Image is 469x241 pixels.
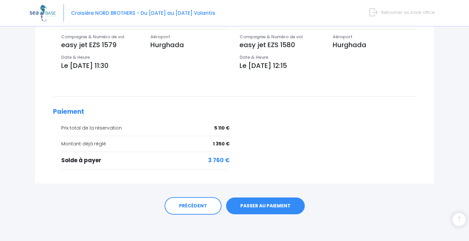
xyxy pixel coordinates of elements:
[61,40,141,50] p: easy jet EZS 1579
[333,40,416,50] p: Hurghada
[165,197,221,215] a: PRÉCÉDENT
[240,54,268,60] span: Date & Heure
[333,34,352,40] span: Aéroport
[61,140,230,147] div: Montant déjà réglé
[226,197,305,215] a: PASSER AU PAIEMENT
[240,40,323,50] p: easy jet EZS 1580
[61,54,90,60] span: Date & Heure
[214,125,230,132] span: 5 110 €
[71,10,215,16] span: Croisière NORD BROTHERS - Du [DATE] au [DATE] Volantis
[208,156,230,165] span: 3 760 €
[61,61,230,71] p: Le [DATE] 11:30
[213,140,230,147] span: 1 350 €
[61,156,230,165] div: Solde à payer
[240,34,303,40] span: Compagnie & Numéro de vol
[61,34,124,40] span: Compagnie & Numéro de vol
[53,108,416,116] h2: Paiement
[372,9,435,15] a: Retourner au back office
[240,61,416,71] p: Le [DATE] 12:15
[381,9,435,15] span: Retourner au back office
[150,40,230,50] p: Hurghada
[61,125,230,132] div: Prix total de la réservation
[150,34,170,40] span: Aéroport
